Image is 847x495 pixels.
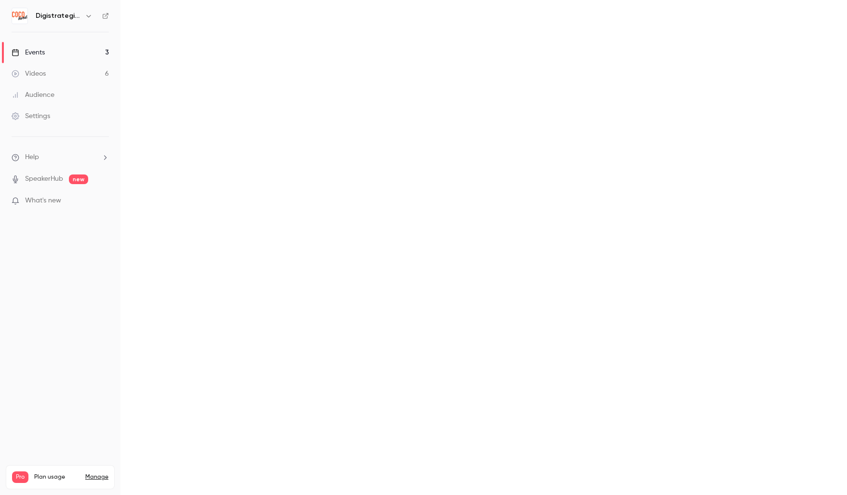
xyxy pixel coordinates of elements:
iframe: Noticeable Trigger [97,197,109,205]
div: Settings [12,111,50,121]
div: Events [12,48,45,57]
li: help-dropdown-opener [12,152,109,162]
span: Pro [12,471,28,483]
img: Digistrategi Jouni Koistinen [12,8,27,24]
a: Manage [85,473,108,481]
span: new [69,174,88,184]
a: SpeakerHub [25,174,63,184]
div: Videos [12,69,46,79]
span: Help [25,152,39,162]
span: What's new [25,196,61,206]
h6: Digistrategi [PERSON_NAME] [36,11,81,21]
div: Audience [12,90,54,100]
span: Plan usage [34,473,79,481]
